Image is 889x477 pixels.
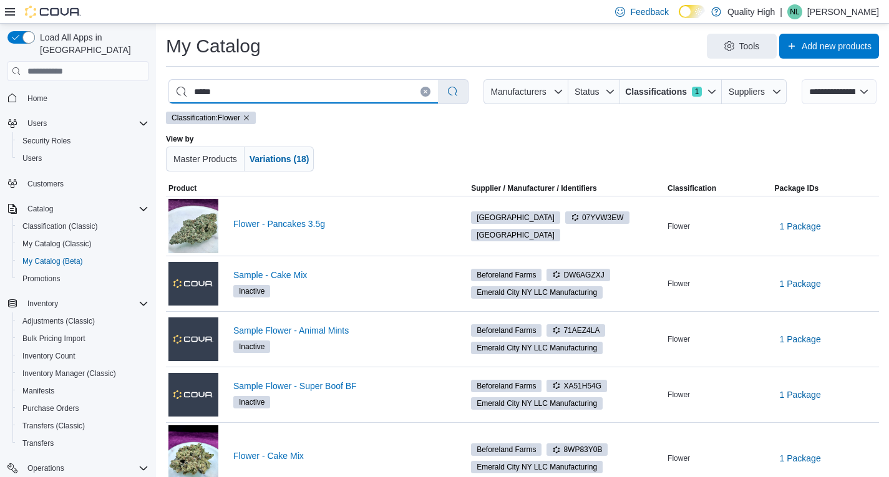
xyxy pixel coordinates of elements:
span: Variations (18) [250,154,309,164]
div: Flower [665,219,772,234]
span: Inactive [233,285,270,297]
a: Transfers (Classic) [17,418,90,433]
span: Security Roles [17,133,148,148]
a: Promotions [17,271,66,286]
span: Beforeland Farms [477,325,536,336]
button: Security Roles [12,132,153,150]
span: Capital Region [471,211,560,224]
button: Catalog [22,201,58,216]
span: 71AEZ4LA [547,324,605,337]
a: Inventory Count [17,349,80,364]
a: Sample Flower - Super Boof BF [233,381,449,391]
a: Inventory Manager (Classic) [17,366,121,381]
button: Users [12,150,153,167]
span: Emerald City NY LLC Manufacturing [471,461,603,473]
span: Add new products [802,40,872,52]
span: Customers [27,179,64,189]
span: Tools [739,40,760,52]
span: Home [22,90,148,105]
span: Inventory [22,296,148,311]
a: Flower - Cake Mix [233,451,449,461]
a: My Catalog (Beta) [17,254,88,269]
span: Supplier / Manufacturer / Identifiers [454,183,596,193]
span: XA51H54G [552,380,601,392]
span: Classification: Flower [166,112,256,124]
span: Users [22,153,42,163]
a: Sample - Cake Mix [233,270,449,280]
span: Beforeland Farms [471,324,542,337]
span: Emerald City NY LLC Manufacturing [477,342,597,354]
span: Emerald City NY LLC Manufacturing [471,286,603,299]
span: 1 active filters [692,87,702,97]
div: Flower [665,332,772,347]
span: 1 Package [780,452,821,465]
button: Classification (Classic) [12,218,153,235]
button: Master Products [166,147,245,171]
span: [GEOGRAPHIC_DATA] [477,229,555,241]
span: NL [790,4,799,19]
button: 1 Package [775,446,826,471]
a: Classification (Classic) [17,219,103,234]
a: Purchase Orders [17,401,84,416]
span: Classifications [625,85,687,98]
button: Transfers (Classic) [12,417,153,435]
button: 1 Package [775,214,826,239]
button: Operations [22,461,69,476]
div: Flower [665,276,772,291]
span: Package IDs [775,183,819,193]
span: Transfers [17,436,148,451]
span: Operations [22,461,148,476]
button: Clear input [420,87,430,97]
div: Flower [665,387,772,402]
button: Manifests [12,382,153,400]
span: Promotions [22,274,61,284]
p: Quality High [727,4,775,19]
span: Emerald City NY LLC Manufacturing [471,342,603,354]
button: Tools [707,34,777,59]
a: Flower - Pancakes 3.5g [233,219,449,229]
span: Operations [27,463,64,473]
button: Home [2,89,153,107]
span: Inactive [239,341,265,352]
img: Sample Flower - Animal Mints [168,317,218,361]
span: Manifests [22,386,54,396]
span: Classification [668,183,716,193]
button: Status [568,79,620,104]
div: Flower [665,451,772,466]
span: Load All Apps in [GEOGRAPHIC_DATA] [35,31,148,56]
span: Inactive [233,340,270,353]
button: My Catalog (Beta) [12,253,153,270]
button: Inventory [22,296,63,311]
span: My Catalog (Beta) [22,256,83,266]
span: Capital Region [471,229,560,241]
span: Security Roles [22,136,70,146]
button: Catalog [2,200,153,218]
button: Manufacturers [483,79,568,104]
span: Status [575,87,600,97]
span: Beforeland Farms [471,269,542,281]
span: 1 Package [780,220,821,233]
span: Beforeland Farms [477,380,536,392]
span: Home [27,94,47,104]
span: Catalog [27,204,53,214]
span: Suppliers [729,87,765,97]
span: 8WP83Y0B [547,443,608,456]
div: Supplier / Manufacturer / Identifiers [471,183,596,193]
span: Users [27,118,47,128]
button: Classifications1 active filters [620,79,722,104]
span: Inventory Manager (Classic) [22,369,116,378]
button: Bulk Pricing Import [12,330,153,347]
span: DW6AGZXJ [547,269,610,281]
span: Transfers (Classic) [17,418,148,433]
h1: My Catalog [166,34,261,59]
span: Inactive [239,397,265,408]
span: Purchase Orders [17,401,148,416]
span: 71AEZ4LA [552,325,600,336]
span: Users [22,116,148,131]
button: Purchase Orders [12,400,153,417]
span: Customers [22,176,148,191]
span: Bulk Pricing Import [17,331,148,346]
a: Sample Flower - Animal Mints [233,325,449,335]
button: Transfers [12,435,153,452]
